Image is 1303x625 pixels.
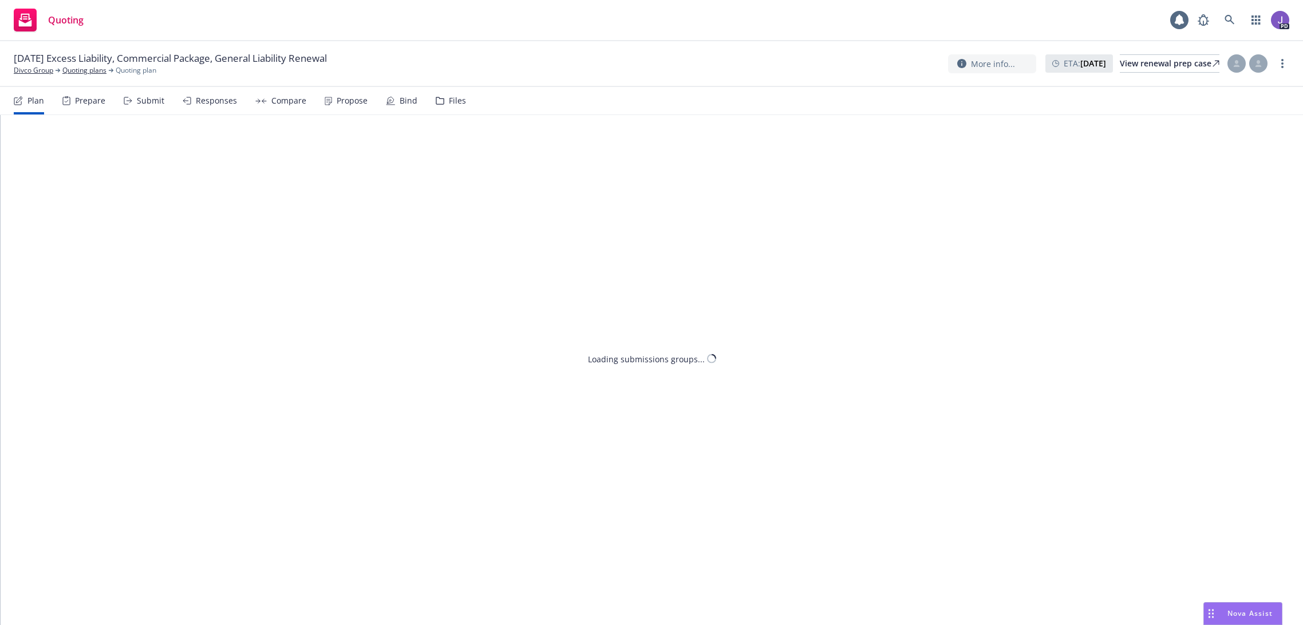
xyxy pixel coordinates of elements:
[1192,9,1215,31] a: Report a Bug
[1218,9,1241,31] a: Search
[62,65,106,76] a: Quoting plans
[116,65,156,76] span: Quoting plan
[27,96,44,105] div: Plan
[1203,602,1282,625] button: Nova Assist
[337,96,368,105] div: Propose
[1276,57,1289,70] a: more
[1271,11,1289,29] img: photo
[9,4,88,36] a: Quoting
[1120,55,1219,72] div: View renewal prep case
[1120,54,1219,73] a: View renewal prep case
[1204,603,1218,624] div: Drag to move
[1080,58,1106,69] strong: [DATE]
[1227,608,1273,618] span: Nova Assist
[971,58,1015,70] span: More info...
[196,96,237,105] div: Responses
[948,54,1036,73] button: More info...
[271,96,306,105] div: Compare
[1064,57,1106,69] span: ETA :
[14,65,53,76] a: Divco Group
[588,353,705,365] div: Loading submissions groups...
[449,96,466,105] div: Files
[400,96,417,105] div: Bind
[48,15,84,25] span: Quoting
[1245,9,1268,31] a: Switch app
[75,96,105,105] div: Prepare
[14,52,327,65] span: [DATE] Excess Liability, Commercial Package, General Liability Renewal
[137,96,164,105] div: Submit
